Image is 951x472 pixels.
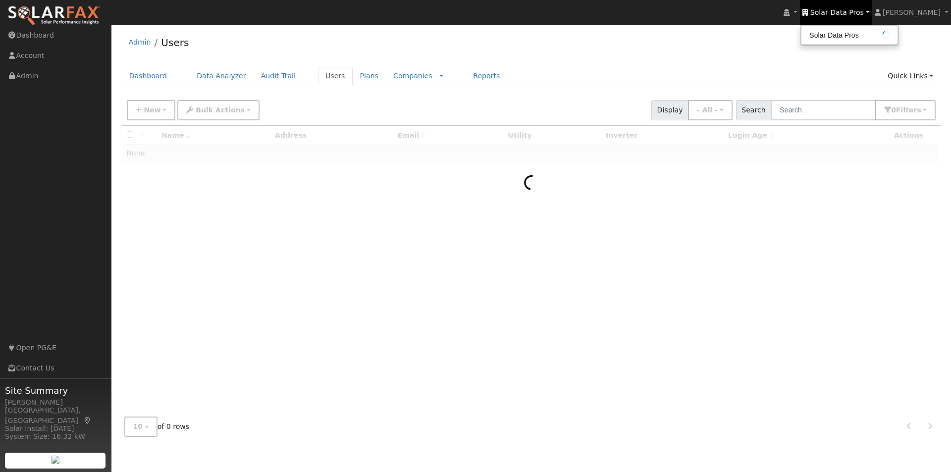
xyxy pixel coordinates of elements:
[189,67,254,85] a: Data Analyzer
[133,422,143,430] span: 10
[83,417,92,424] a: Map
[393,72,432,80] a: Companies
[161,37,189,49] a: Users
[771,100,876,120] input: Search
[196,106,245,114] span: Bulk Actions
[7,5,101,26] img: SolarFax
[318,67,353,85] a: Users
[254,67,303,85] a: Audit Trail
[896,106,921,114] span: Filter
[736,100,771,120] span: Search
[127,100,176,120] button: New
[353,67,386,85] a: Plans
[129,38,151,46] a: Admin
[880,67,941,85] a: Quick Links
[466,67,507,85] a: Reports
[177,100,259,120] button: Bulk Actions
[651,100,688,120] span: Display
[124,417,158,437] button: 10
[917,106,921,114] span: s
[5,384,106,397] span: Site Summary
[5,405,106,426] div: [GEOGRAPHIC_DATA], [GEOGRAPHIC_DATA]
[52,456,59,464] img: retrieve
[688,100,733,120] button: - All -
[144,106,160,114] span: New
[810,8,864,16] span: Solar Data Pros
[883,8,941,16] span: [PERSON_NAME]
[875,100,936,120] button: 0Filters
[5,431,106,442] div: System Size: 16.32 kW
[124,417,190,437] span: of 0 rows
[122,67,175,85] a: Dashboard
[5,423,106,434] div: Solar Install: [DATE]
[5,397,106,408] div: [PERSON_NAME]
